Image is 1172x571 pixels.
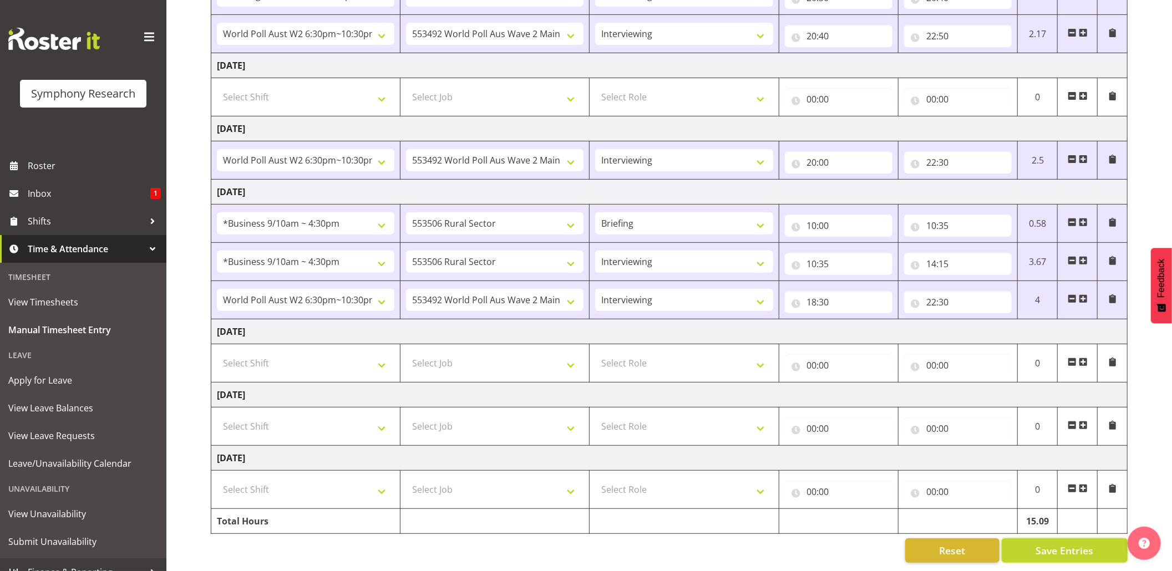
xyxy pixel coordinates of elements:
[3,500,164,528] a: View Unavailability
[904,88,1012,110] input: Click to select...
[8,400,158,416] span: View Leave Balances
[785,291,892,313] input: Click to select...
[8,427,158,444] span: View Leave Requests
[904,253,1012,275] input: Click to select...
[904,417,1012,440] input: Click to select...
[3,528,164,555] a: Submit Unavailability
[28,185,150,202] span: Inbox
[1002,538,1128,563] button: Save Entries
[3,422,164,450] a: View Leave Requests
[785,481,892,503] input: Click to select...
[905,538,1000,563] button: Reset
[1018,281,1058,319] td: 4
[1018,344,1058,383] td: 0
[3,316,164,344] a: Manual Timesheet Entry
[8,372,158,389] span: Apply for Leave
[3,344,164,366] div: Leave
[904,354,1012,376] input: Click to select...
[785,88,892,110] input: Click to select...
[8,294,158,310] span: View Timesheets
[785,215,892,237] input: Click to select...
[1151,248,1172,323] button: Feedback - Show survey
[211,180,1128,205] td: [DATE]
[1018,407,1058,446] td: 0
[3,394,164,422] a: View Leave Balances
[939,543,965,558] span: Reset
[1018,509,1058,534] td: 15.09
[211,116,1128,141] td: [DATE]
[8,455,158,472] span: Leave/Unavailability Calendar
[8,533,158,550] span: Submit Unavailability
[1156,259,1166,298] span: Feedback
[3,450,164,477] a: Leave/Unavailability Calendar
[211,446,1128,471] td: [DATE]
[785,25,892,47] input: Click to select...
[3,366,164,394] a: Apply for Leave
[904,215,1012,237] input: Click to select...
[211,53,1128,78] td: [DATE]
[3,477,164,500] div: Unavailability
[3,288,164,316] a: View Timesheets
[1018,243,1058,281] td: 3.67
[904,151,1012,174] input: Click to select...
[1139,538,1150,549] img: help-xxl-2.png
[8,506,158,522] span: View Unavailability
[785,417,892,440] input: Click to select...
[904,481,1012,503] input: Click to select...
[211,383,1128,407] td: [DATE]
[211,319,1128,344] td: [DATE]
[904,291,1012,313] input: Click to select...
[28,157,161,174] span: Roster
[28,213,144,230] span: Shifts
[1018,141,1058,180] td: 2.5
[785,354,892,376] input: Click to select...
[904,25,1012,47] input: Click to select...
[785,151,892,174] input: Click to select...
[1018,15,1058,53] td: 2.17
[1018,205,1058,243] td: 0.58
[150,188,161,199] span: 1
[8,322,158,338] span: Manual Timesheet Entry
[785,253,892,275] input: Click to select...
[1018,471,1058,509] td: 0
[1018,78,1058,116] td: 0
[31,85,135,102] div: Symphony Research
[28,241,144,257] span: Time & Attendance
[8,28,100,50] img: Rosterit website logo
[1036,543,1093,558] span: Save Entries
[211,509,400,534] td: Total Hours
[3,266,164,288] div: Timesheet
